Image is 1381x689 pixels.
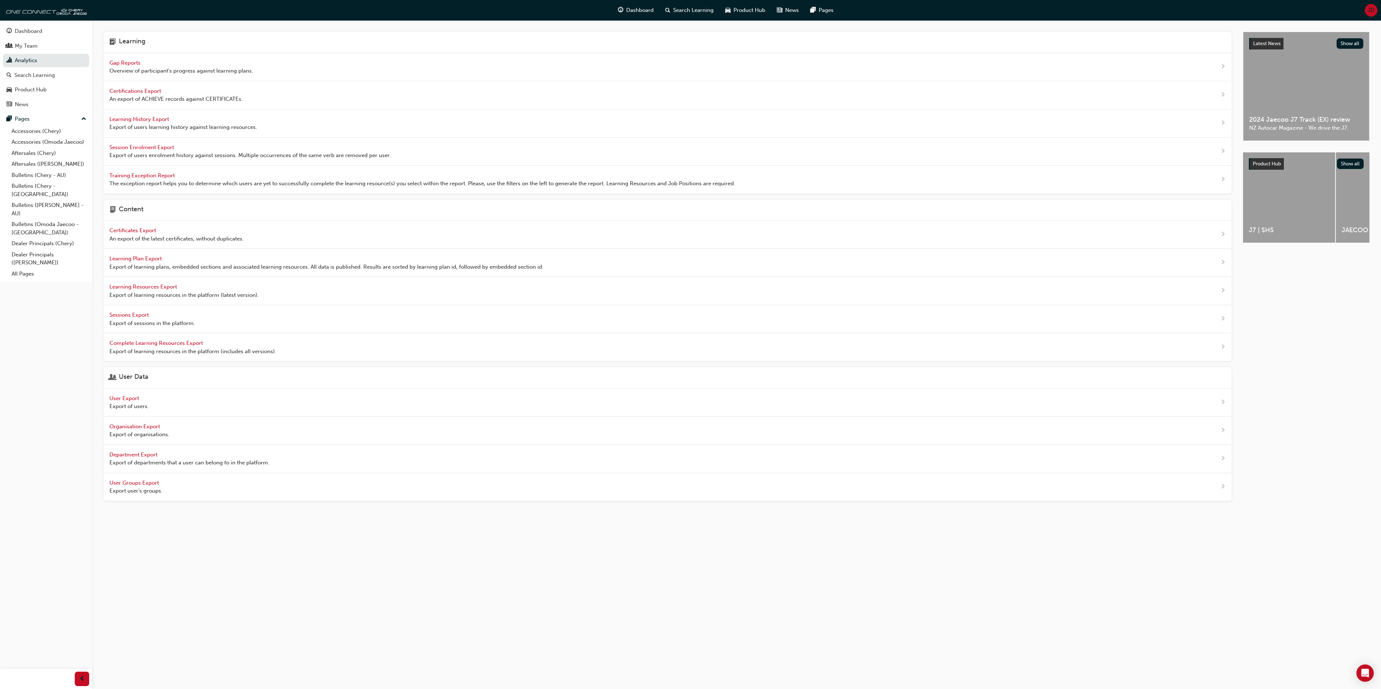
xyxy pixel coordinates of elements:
[109,347,276,356] span: Export of learning resources in the platform (includes all versions).
[819,6,834,14] span: Pages
[1220,175,1226,184] span: next-icon
[109,67,253,75] span: Overview of participant's progress against learning plans.
[618,6,623,15] span: guage-icon
[7,87,12,93] span: car-icon
[1220,343,1226,352] span: next-icon
[1249,116,1363,124] span: 2024 Jaecoo J7 Track (EX) review
[1249,38,1363,49] a: Latest NewsShow all
[1220,454,1226,463] span: next-icon
[1337,38,1364,49] button: Show all
[785,6,799,14] span: News
[3,112,89,126] button: Pages
[1356,664,1374,682] div: Open Intercom Messenger
[109,151,391,160] span: Export of users enrolment history against sessions. Multiple occurrences of the same verb are rem...
[725,6,731,15] span: car-icon
[109,480,160,486] span: User Groups Export
[9,170,89,181] a: Bulletins (Chery - AU)
[1220,482,1226,491] span: next-icon
[1253,161,1281,167] span: Product Hub
[1220,230,1226,239] span: next-icon
[109,116,170,122] span: Learning History Export
[109,205,116,215] span: page-icon
[104,445,1231,473] a: Department Export Export of departments that a user can belong to in the platform.next-icon
[104,473,1231,501] a: User Groups Export Export user's groups.next-icon
[777,6,782,15] span: news-icon
[1220,286,1226,295] span: next-icon
[3,25,89,38] a: Dashboard
[109,283,178,290] span: Learning Resources Export
[1220,315,1226,324] span: next-icon
[15,42,38,50] div: My Team
[104,166,1231,194] a: Training Exception Report The exception report helps you to determine which users are yet to succ...
[109,255,163,262] span: Learning Plan Export
[1220,91,1226,100] span: next-icon
[9,249,89,268] a: Dealer Principals ([PERSON_NAME])
[109,487,163,495] span: Export user's groups.
[104,221,1231,249] a: Certificates Export An export of the latest certificates, without duplicates.next-icon
[109,340,204,346] span: Complete Learning Resources Export
[810,6,816,15] span: pages-icon
[104,249,1231,277] a: Learning Plan Export Export of learning plans, embedded sections and associated learning resource...
[1365,4,1377,17] button: JD
[3,23,89,112] button: DashboardMy TeamAnalyticsSearch LearningProduct HubNews
[109,291,259,299] span: Export of learning resources in the platform (latest version).
[9,238,89,249] a: Dealer Principals (Chery)
[1249,124,1363,132] span: NZ Autocar Magazine - We drive the J7.
[665,6,670,15] span: search-icon
[119,38,146,47] h4: Learning
[7,28,12,35] span: guage-icon
[109,430,169,439] span: Export of organisations.
[15,86,47,94] div: Product Hub
[1220,258,1226,267] span: next-icon
[79,675,85,684] span: prev-icon
[109,227,157,234] span: Certificates Export
[1337,159,1364,169] button: Show all
[1243,32,1369,141] a: Latest NewsShow all2024 Jaecoo J7 Track (EX) reviewNZ Autocar Magazine - We drive the J7.
[119,373,148,382] h4: User Data
[719,3,771,18] a: car-iconProduct Hub
[15,115,30,123] div: Pages
[673,6,714,14] span: Search Learning
[104,81,1231,109] a: Certifications Export An export of ACHIEVE records against CERTIFICATEs.next-icon
[1220,398,1226,407] span: next-icon
[9,219,89,238] a: Bulletins (Omoda Jaecoo - [GEOGRAPHIC_DATA])
[1220,62,1226,71] span: next-icon
[733,6,765,14] span: Product Hub
[9,136,89,148] a: Accessories (Omoda Jaecoo)
[109,38,116,47] span: learning-icon
[104,109,1231,138] a: Learning History Export Export of users learning history against learning resources.next-icon
[7,57,12,64] span: chart-icon
[104,389,1231,417] a: User Export Export of users.next-icon
[15,27,42,35] div: Dashboard
[771,3,805,18] a: news-iconNews
[109,235,244,243] span: An export of the latest certificates, without duplicates.
[659,3,719,18] a: search-iconSearch Learning
[4,3,87,17] a: oneconnect
[104,277,1231,305] a: Learning Resources Export Export of learning resources in the platform (latest version).next-icon
[109,319,195,328] span: Export of sessions in the platform.
[3,69,89,82] a: Search Learning
[9,148,89,159] a: Aftersales (Chery)
[7,72,12,79] span: search-icon
[805,3,839,18] a: pages-iconPages
[626,6,654,14] span: Dashboard
[7,116,12,122] span: pages-icon
[119,205,143,215] h4: Content
[1220,119,1226,128] span: next-icon
[109,60,142,66] span: Gap Reports
[9,181,89,200] a: Bulletins (Chery - [GEOGRAPHIC_DATA])
[104,417,1231,445] a: Organisation Export Export of organisations.next-icon
[109,423,161,430] span: Organisation Export
[3,54,89,67] a: Analytics
[109,263,544,271] span: Export of learning plans, embedded sections and associated learning resources. All data is publis...
[9,159,89,170] a: Aftersales ([PERSON_NAME])
[14,71,55,79] div: Search Learning
[109,373,116,382] span: user-icon
[109,123,257,131] span: Export of users learning history against learning resources.
[1249,158,1364,170] a: Product HubShow all
[3,39,89,53] a: My Team
[109,95,243,103] span: An export of ACHIEVE records against CERTIFICATEs.
[109,451,159,458] span: Department Export
[81,114,86,124] span: up-icon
